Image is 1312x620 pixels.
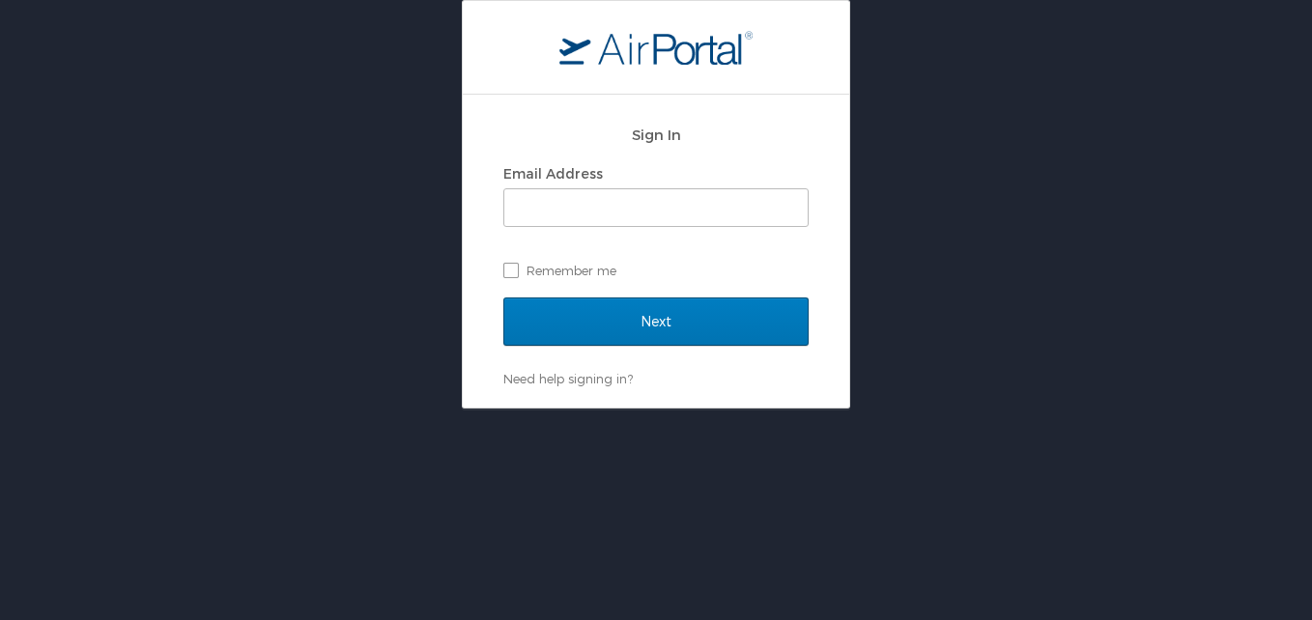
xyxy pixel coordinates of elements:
[559,30,753,65] img: logo
[503,297,809,346] input: Next
[503,165,603,182] label: Email Address
[503,256,809,285] label: Remember me
[503,371,633,386] a: Need help signing in?
[503,124,809,146] h2: Sign In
